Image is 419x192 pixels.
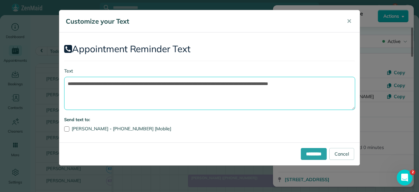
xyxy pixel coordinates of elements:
[410,170,415,175] span: 2
[66,17,337,26] h5: Customize your Text
[397,170,412,185] iframe: Intercom live chat
[64,68,355,74] label: Text
[64,44,355,54] h2: Appointment Reminder Text
[72,126,171,132] span: [PERSON_NAME] - [PHONE_NUMBER] [Mobile]
[329,148,354,160] a: Cancel
[347,17,352,25] span: ✕
[64,117,90,122] strong: Send text to:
